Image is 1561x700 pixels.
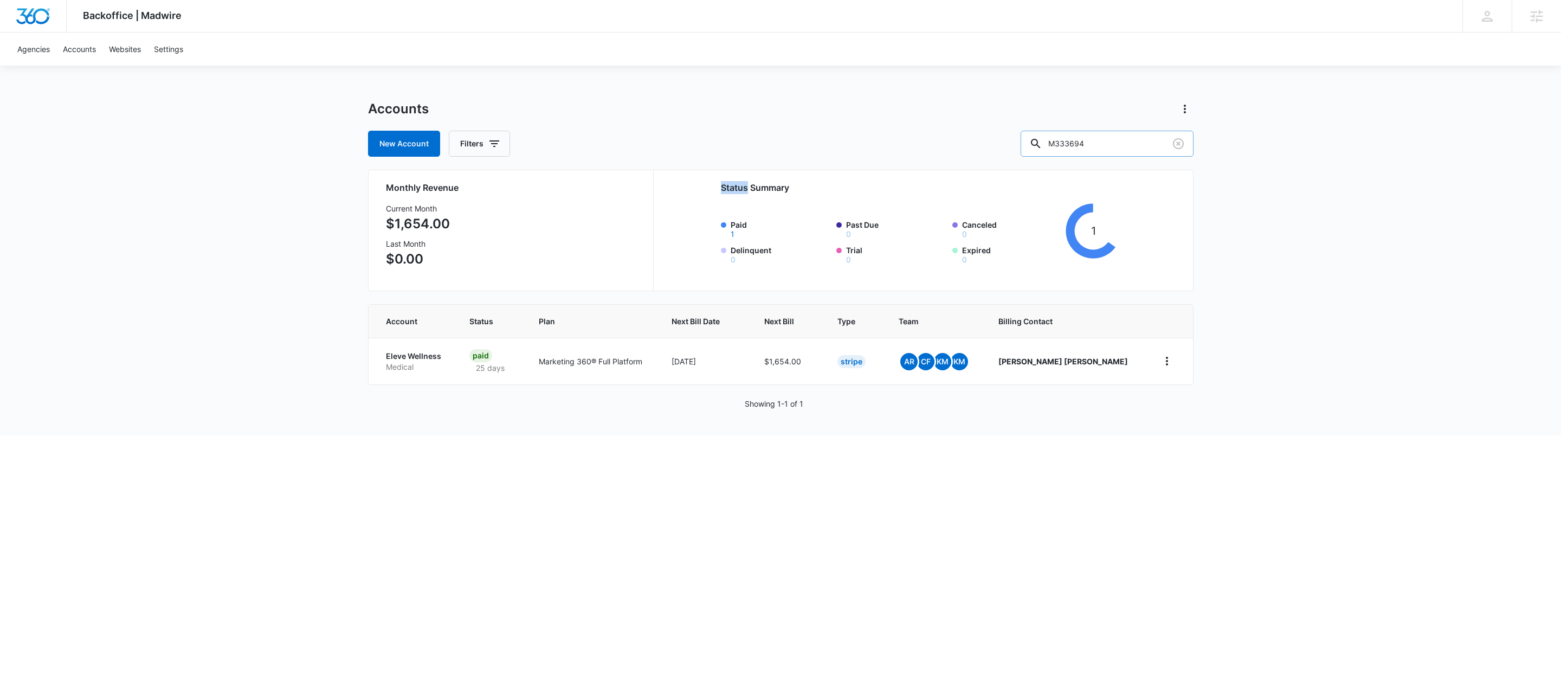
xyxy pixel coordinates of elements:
button: Actions [1176,100,1194,118]
h3: Current Month [386,203,450,214]
h2: Monthly Revenue [386,181,640,194]
a: Eleve WellnessMedical [386,351,443,372]
h1: Accounts [368,101,429,117]
button: home [1158,352,1176,370]
h3: Last Month [386,238,450,249]
p: Showing 1-1 of 1 [745,398,803,409]
a: Settings [147,33,190,66]
span: Account [386,316,428,327]
span: Status [469,316,497,327]
p: 25 days [469,362,511,374]
span: AR [900,353,918,370]
button: Paid [731,230,734,238]
div: Stripe [837,355,866,368]
p: $0.00 [386,249,450,269]
span: Team [899,316,957,327]
a: Agencies [11,33,56,66]
span: Backoffice | Madwire [83,10,182,21]
strong: [PERSON_NAME] [PERSON_NAME] [998,357,1128,366]
label: Canceled [962,219,1062,238]
label: Past Due [846,219,946,238]
span: Next Bill [764,316,796,327]
p: Medical [386,362,443,373]
div: Paid [469,349,492,362]
input: Search [1021,131,1194,157]
label: Expired [962,245,1062,264]
span: Type [837,316,857,327]
button: Clear [1170,135,1187,152]
tspan: 1 [1091,224,1096,237]
span: KM [951,353,968,370]
a: New Account [368,131,440,157]
label: Delinquent [731,245,830,264]
span: KM [934,353,951,370]
a: Websites [102,33,147,66]
label: Trial [846,245,946,264]
span: Next Bill Date [672,316,722,327]
td: [DATE] [659,338,751,384]
button: Filters [449,131,510,157]
p: $1,654.00 [386,214,450,234]
h2: Status Summary [721,181,1121,194]
p: Marketing 360® Full Platform [539,356,646,367]
label: Paid [731,219,830,238]
span: Plan [539,316,646,327]
a: Accounts [56,33,102,66]
span: CF [917,353,934,370]
span: Billing Contact [998,316,1132,327]
p: Eleve Wellness [386,351,443,362]
td: $1,654.00 [751,338,824,384]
